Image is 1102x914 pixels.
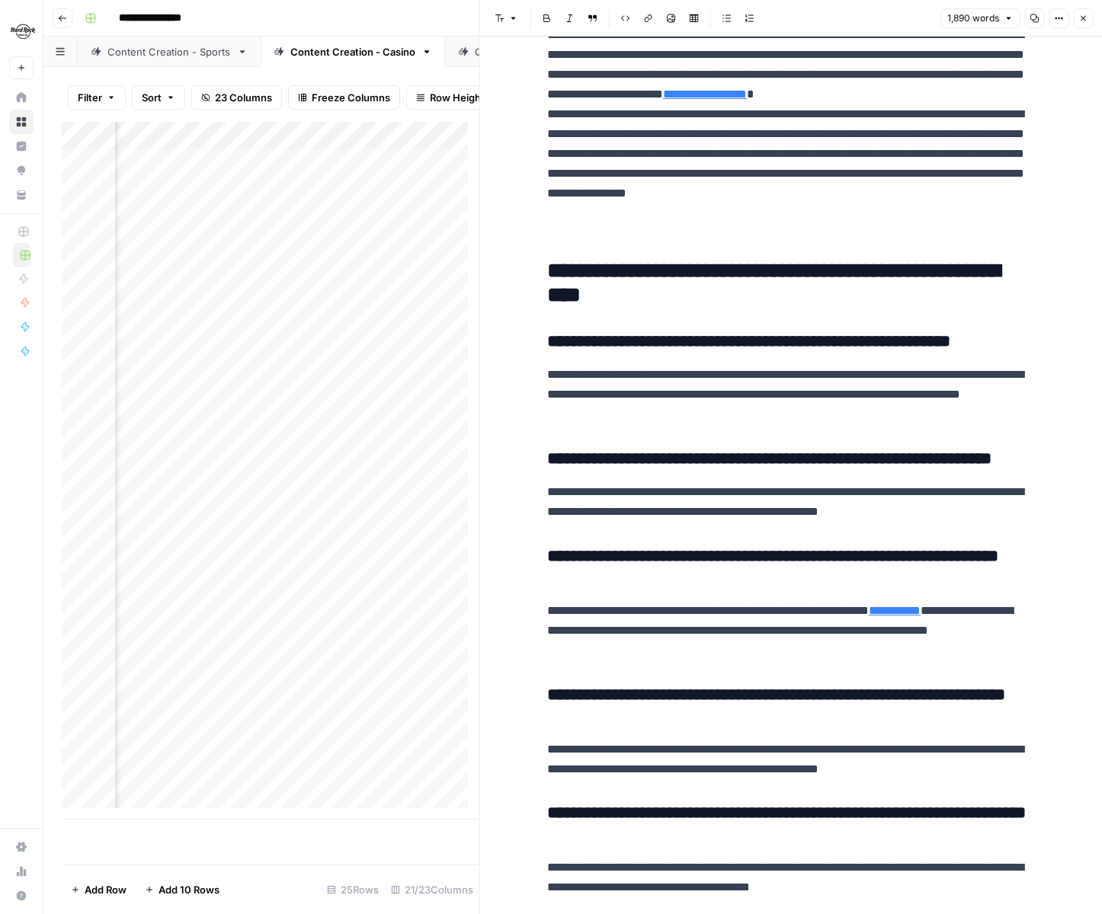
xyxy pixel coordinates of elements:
[9,85,34,110] a: Home
[947,11,999,25] span: 1,890 words
[159,882,219,897] span: Add 10 Rows
[136,877,229,902] button: Add 10 Rows
[9,18,37,45] img: Hard Rock Digital Logo
[261,37,445,67] a: Content Creation - Casino
[85,882,127,897] span: Add Row
[9,859,34,884] a: Usage
[142,90,162,105] span: Sort
[385,877,479,902] div: 21/23 Columns
[290,44,415,59] div: Content Creation - Casino
[9,884,34,908] button: Help + Support
[312,90,390,105] span: Freeze Columns
[9,134,34,158] a: Insights
[9,183,34,207] a: Your Data
[68,85,126,110] button: Filter
[430,90,485,105] span: Row Height
[215,90,272,105] span: 23 Columns
[9,158,34,183] a: Opportunities
[62,877,136,902] button: Add Row
[78,90,102,105] span: Filter
[288,85,400,110] button: Freeze Columns
[940,8,1020,28] button: 1,890 words
[9,110,34,134] a: Browse
[9,12,34,50] button: Workspace: Hard Rock Digital
[191,85,282,110] button: 23 Columns
[107,44,231,59] div: Content Creation - Sports
[321,877,385,902] div: 25 Rows
[9,835,34,859] a: Settings
[78,37,261,67] a: Content Creation - Sports
[406,85,495,110] button: Row Height
[132,85,185,110] button: Sort
[445,37,552,67] a: QA Sports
